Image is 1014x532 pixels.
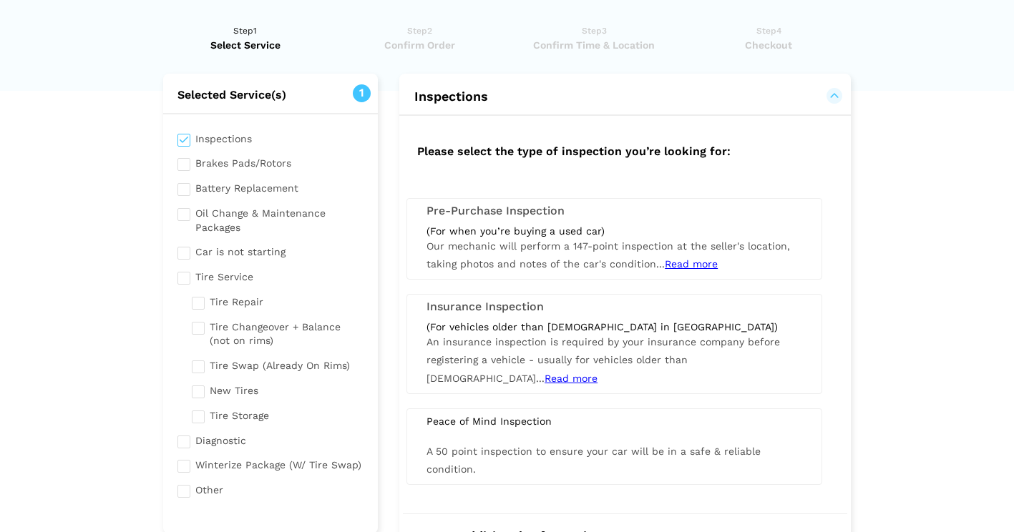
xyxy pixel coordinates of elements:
h3: Insurance Inspection [426,300,802,313]
a: Step4 [686,24,852,52]
button: Inspections [414,88,837,105]
span: Confirm Order [337,38,502,52]
span: Read more [665,258,718,270]
span: A 50 point inspection to ensure your car will be in a safe & reliable condition. [426,445,761,475]
h3: Pre-Purchase Inspection [426,205,802,217]
span: Our mechanic will perform a 147-point inspection at the seller's location, taking photos and note... [426,240,790,270]
span: Checkout [686,38,852,52]
a: Step3 [512,24,677,52]
a: Step2 [337,24,502,52]
span: Select Service [163,38,328,52]
div: (For when you’re buying a used car) [426,225,802,237]
div: Peace of Mind Inspection [416,415,813,428]
span: Read more [545,373,598,384]
div: (For vehicles older than [DEMOGRAPHIC_DATA] in [GEOGRAPHIC_DATA]) [426,320,802,333]
span: An insurance inspection is required by your insurance company before registering a vehicle - usua... [426,336,780,383]
a: Step1 [163,24,328,52]
h2: Please select the type of inspection you’re looking for: [403,130,847,169]
h2: Selected Service(s) [163,88,379,102]
span: Confirm Time & Location [512,38,677,52]
span: 1 [353,84,371,102]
